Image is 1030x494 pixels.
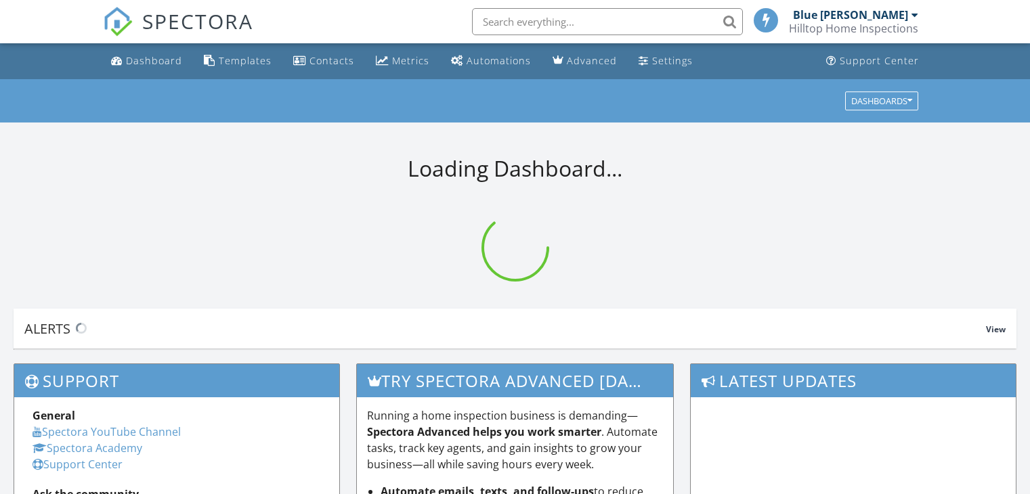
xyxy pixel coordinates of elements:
h3: Try spectora advanced [DATE] [357,364,674,397]
h3: Latest Updates [691,364,1016,397]
a: Advanced [547,49,622,74]
strong: Spectora Advanced helps you work smarter [367,424,601,439]
a: Automations (Basic) [446,49,536,74]
a: Support Center [33,457,123,472]
a: Settings [633,49,698,74]
h3: Support [14,364,339,397]
a: Contacts [288,49,360,74]
div: Blue [PERSON_NAME] [793,8,908,22]
strong: General [33,408,75,423]
a: Spectora Academy [33,441,142,455]
div: Templates [219,54,272,67]
div: Dashboards [851,96,912,106]
div: Contacts [309,54,354,67]
p: Running a home inspection business is demanding— . Automate tasks, track key agents, and gain ins... [367,407,664,472]
a: Spectora YouTube Channel [33,424,181,439]
span: View [986,323,1006,335]
img: The Best Home Inspection Software - Spectora [103,7,133,37]
div: Dashboard [126,54,182,67]
div: Hilltop Home Inspections [789,22,918,35]
div: Support Center [840,54,919,67]
a: Dashboard [106,49,188,74]
div: Metrics [392,54,429,67]
input: Search everything... [472,8,743,35]
a: Templates [198,49,277,74]
div: Settings [652,54,693,67]
div: Automations [467,54,531,67]
a: SPECTORA [103,18,253,47]
a: Support Center [821,49,924,74]
div: Alerts [24,319,986,338]
span: SPECTORA [142,7,253,35]
div: Advanced [567,54,617,67]
a: Metrics [370,49,435,74]
button: Dashboards [845,91,918,110]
